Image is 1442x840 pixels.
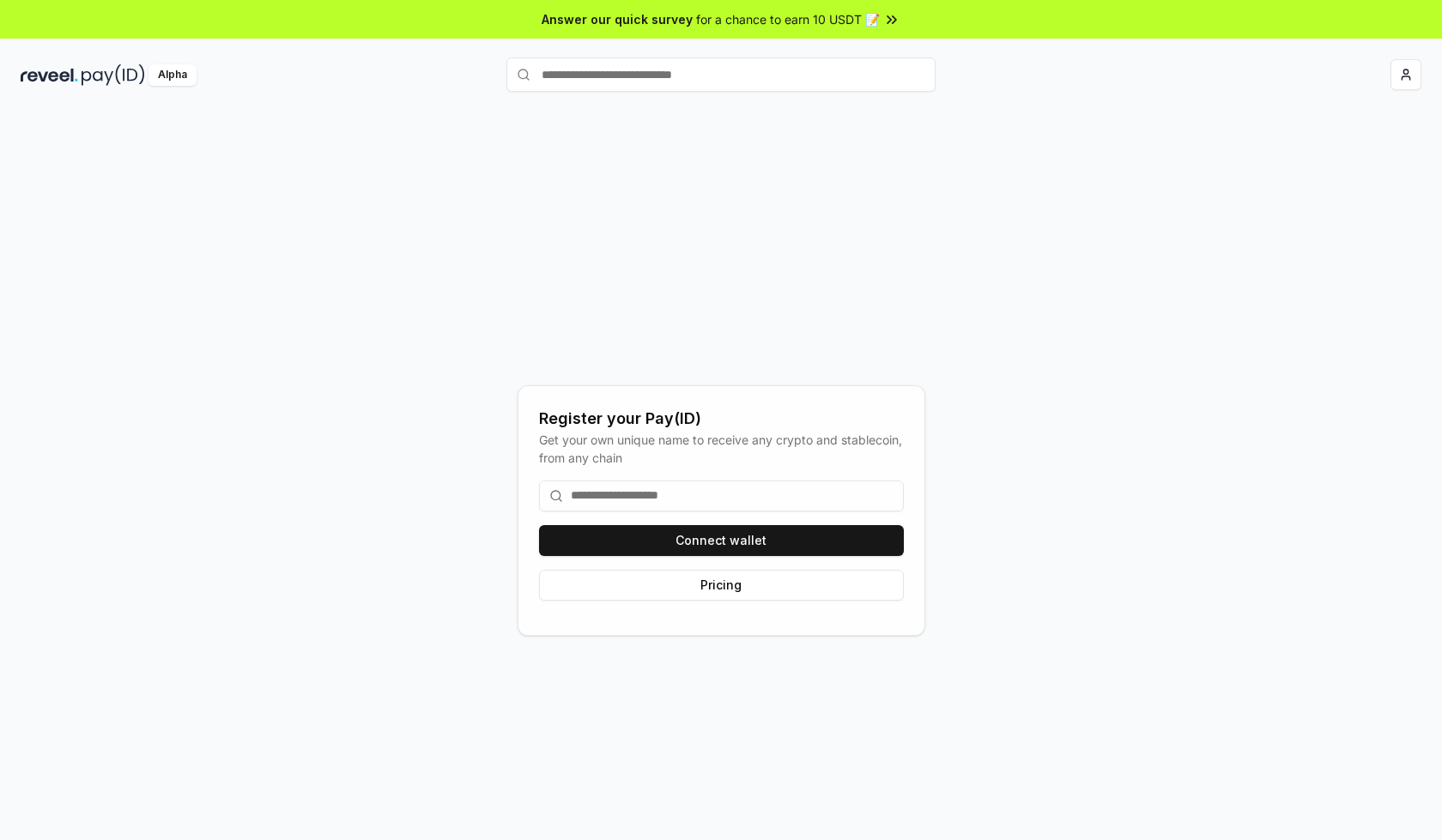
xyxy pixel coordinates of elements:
[148,64,197,86] div: Alpha
[539,431,904,467] div: Get your own unique name to receive any crypto and stablecoin, from any chain
[21,64,78,86] img: reveel_dark
[82,64,145,86] img: pay_id
[539,570,904,601] button: Pricing
[696,10,880,28] span: for a chance to earn 10 USDT 📝
[539,525,904,556] button: Connect wallet
[539,407,904,431] div: Register your Pay(ID)
[542,10,693,28] span: Answer our quick survey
